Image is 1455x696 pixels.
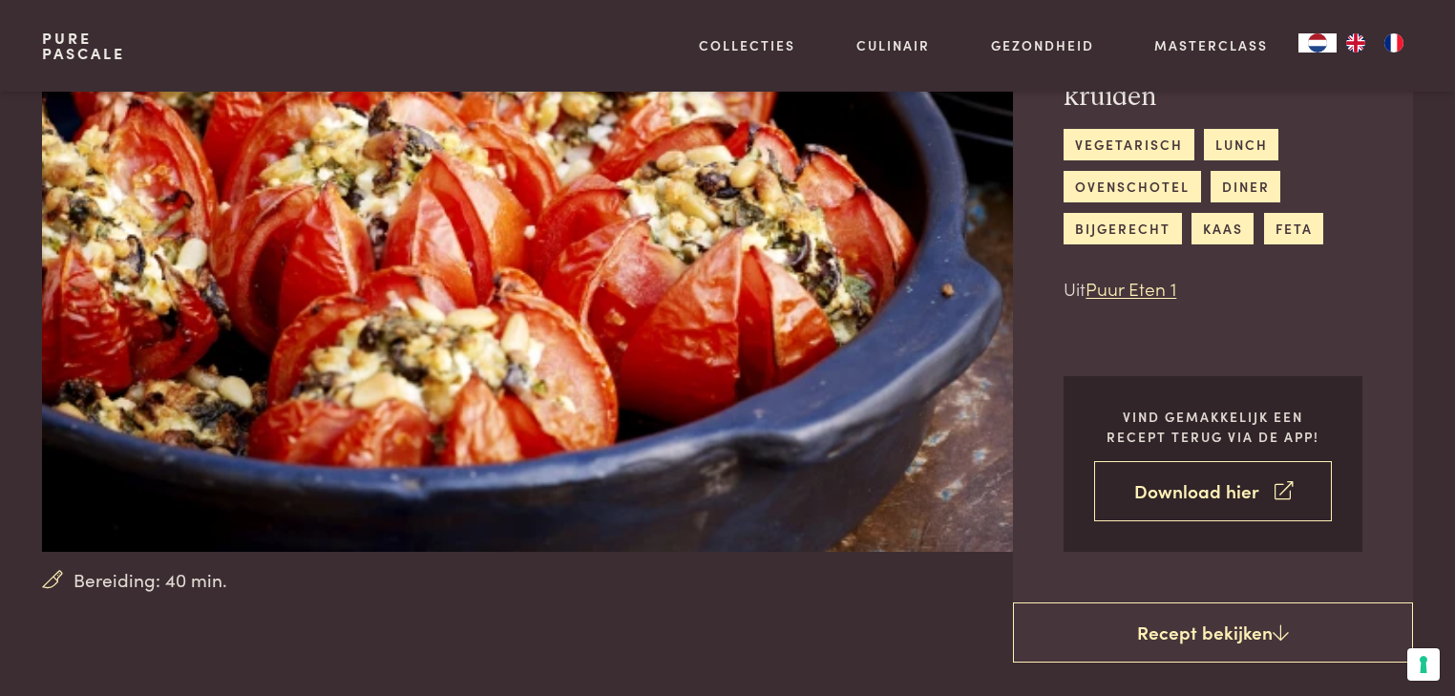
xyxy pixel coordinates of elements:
[1094,461,1332,521] a: Download hier
[1013,602,1413,664] a: Recept bekijken
[1204,129,1278,160] a: lunch
[699,35,795,55] a: Collecties
[1086,275,1176,301] a: Puur Eten 1
[1298,33,1337,53] a: NL
[1298,33,1337,53] div: Language
[1064,213,1181,244] a: bijgerecht
[1407,648,1440,681] button: Uw voorkeuren voor toestemming voor trackingtechnologieën
[1375,33,1413,53] a: FR
[1298,33,1413,53] aside: Language selected: Nederlands
[856,35,930,55] a: Culinair
[1211,171,1280,202] a: diner
[1064,275,1362,303] p: Uit
[74,566,227,594] span: Bereiding: 40 min.
[1064,129,1193,160] a: vegetarisch
[1337,33,1413,53] ul: Language list
[1094,407,1332,446] p: Vind gemakkelijk een recept terug via de app!
[1191,213,1254,244] a: kaas
[42,31,125,61] a: PurePascale
[1154,35,1268,55] a: Masterclass
[1264,213,1323,244] a: feta
[1064,171,1200,202] a: ovenschotel
[991,35,1094,55] a: Gezondheid
[1337,33,1375,53] a: EN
